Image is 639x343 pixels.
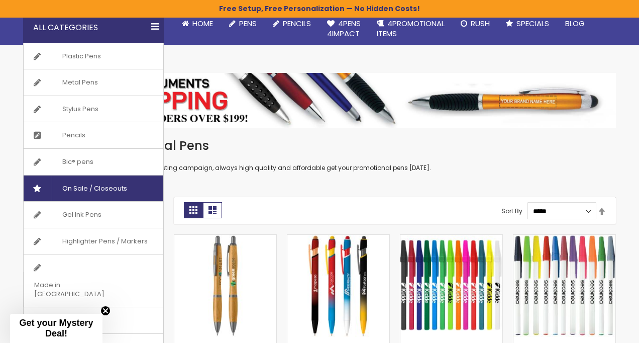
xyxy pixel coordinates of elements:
img: Pens [23,73,616,127]
a: Belfast B Value Stick Pen [400,234,502,243]
a: Pencils [24,122,163,148]
a: Gel Ink Pens [24,202,163,228]
a: 4Pens4impact [319,13,369,45]
span: Made in [GEOGRAPHIC_DATA] [24,272,138,307]
span: Blog [565,18,585,29]
strong: Grid [184,202,203,218]
a: Pencils [265,13,319,35]
a: Rush [453,13,498,35]
img: Superhero Ellipse Softy Pen with Stylus - Laser Engraved [287,235,389,337]
span: Metal Pens [52,69,108,96]
span: Stylus Pens [52,96,109,122]
img: Belfast Value Stick Pen [513,235,615,337]
a: Pens [221,13,265,35]
a: Specials [498,13,557,35]
img: Belfast B Value Stick Pen [400,235,502,337]
a: Stylus Pens [24,96,163,122]
span: On Sale / Closeouts [52,176,137,202]
a: Bamboo Sophisticate Pen - ColorJet Imprint [174,234,276,243]
a: New Arrivals [24,307,163,333]
a: Belfast Value Stick Pen [513,234,615,243]
span: Gel Ink Pens [52,202,112,228]
label: Sort By [501,207,522,215]
span: Rush [471,18,490,29]
span: Bic® pens [52,149,103,175]
img: Bamboo Sophisticate Pen - ColorJet Imprint [174,235,276,337]
h1: Customized Promotional Pens [23,138,616,154]
a: Plastic Pens [24,43,163,69]
div: Get your Mystery Deal!Close teaser [10,314,102,343]
span: Plastic Pens [52,43,111,69]
span: 4PROMOTIONAL ITEMS [377,18,445,39]
span: New Arrivals [52,307,113,333]
div: Custom Pens ready to ship for your next marketing campaign, always high quality and affordable ge... [23,138,616,173]
span: Get your Mystery Deal! [19,318,93,338]
span: Specials [516,18,549,29]
span: Highlighter Pens / Markers [52,228,158,254]
span: Home [192,18,213,29]
a: Bic® pens [24,149,163,175]
span: Pencils [52,122,95,148]
span: Pens [239,18,257,29]
span: 4Pens 4impact [327,18,361,39]
div: All Categories [23,13,164,43]
a: 4PROMOTIONALITEMS [369,13,453,45]
a: Metal Pens [24,69,163,96]
button: Close teaser [100,306,111,316]
span: Pencils [283,18,311,29]
a: Highlighter Pens / Markers [24,228,163,254]
a: Superhero Ellipse Softy Pen with Stylus - Laser Engraved [287,234,389,243]
a: Made in [GEOGRAPHIC_DATA] [24,254,163,307]
a: Blog [557,13,593,35]
a: Home [174,13,221,35]
a: On Sale / Closeouts [24,176,163,202]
